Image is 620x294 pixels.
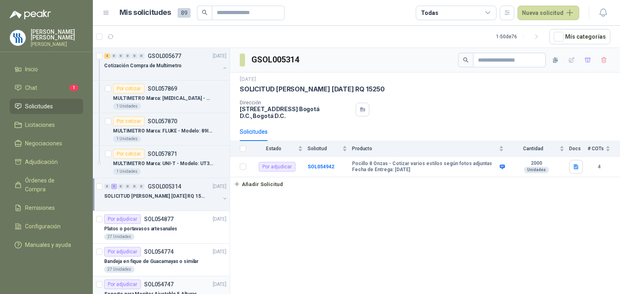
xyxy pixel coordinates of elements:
[251,146,296,151] span: Estado
[93,113,230,146] a: Por cotizarSOL057870MULTIMETRO Marca: FLUKE - Modelo: 89IV 11 Unidades
[93,146,230,178] a: Por cotizarSOL057871MULTIMETRO Marca: UNI-T - Modelo: UT39C+1 Unidades
[178,8,191,18] span: 89
[25,203,55,212] span: Remisiones
[549,29,610,44] button: Mís categorías
[213,281,226,288] p: [DATE]
[25,120,55,129] span: Licitaciones
[509,146,558,151] span: Cantidad
[148,118,177,124] p: SOL057870
[352,141,509,157] th: Producto
[259,162,295,172] div: Por adjudicar
[352,146,497,151] span: Producto
[10,219,83,234] a: Configuración
[25,240,71,249] span: Manuales y ayuda
[213,52,226,60] p: [DATE]
[240,85,385,93] p: SOLICITUD [PERSON_NAME] [DATE] RQ 15250
[230,177,620,191] a: Añadir Solicitud
[148,53,181,59] p: GSOL005677
[119,7,171,19] h1: Mis solicitudes
[104,182,228,207] a: 0 1 0 0 0 0 GSOL005314[DATE] SOLICITUD [PERSON_NAME] [DATE] RQ 15250
[308,141,352,157] th: Solicitud
[213,215,226,223] p: [DATE]
[148,184,181,189] p: GSOL005314
[10,99,83,114] a: Solicitudes
[104,62,182,70] p: Cotización Compra de Multímetro
[240,76,256,83] p: [DATE]
[10,136,83,151] a: Negociaciones
[138,184,145,189] div: 0
[113,136,141,142] div: 1 Unidades
[308,164,334,170] a: SOL054942
[104,280,141,289] div: Por adjudicar
[10,80,83,95] a: Chat1
[25,157,58,166] span: Adjudicación
[132,184,138,189] div: 0
[10,30,25,46] img: Company Logo
[113,95,214,102] p: MULTIMETRO Marca: [MEDICAL_DATA] - Modelo: [MEDICAL_DATA]-EM886
[104,53,110,59] div: 3
[113,116,145,126] div: Por cotizar
[148,151,177,157] p: SOL057871
[509,141,569,157] th: Cantidad
[10,154,83,170] a: Adjudicación
[104,258,199,265] p: Bandeja en fique de Guacamayas o similar
[421,8,438,17] div: Todas
[213,248,226,256] p: [DATE]
[93,81,230,113] a: Por cotizarSOL057869MULTIMETRO Marca: [MEDICAL_DATA] - Modelo: [MEDICAL_DATA]-EM8861 Unidades
[113,168,141,175] div: 1 Unidades
[202,10,207,15] span: search
[25,176,75,194] span: Órdenes de Compra
[25,222,61,231] span: Configuración
[113,127,214,135] p: MULTIMETRO Marca: FLUKE - Modelo: 89IV 1
[144,249,174,255] p: SOL054774
[251,141,308,157] th: Estado
[104,184,110,189] div: 0
[240,100,352,106] p: Dirección
[118,53,124,59] div: 0
[93,244,230,276] a: Por adjudicarSOL054774[DATE] Bandeja en fique de Guacamayas o similar27 Unidades
[118,184,124,189] div: 0
[25,139,62,148] span: Negociaciones
[10,173,83,197] a: Órdenes de Compra
[25,102,53,111] span: Solicitudes
[132,53,138,59] div: 0
[509,160,564,167] b: 2000
[104,214,141,224] div: Por adjudicar
[251,54,300,66] h3: GSOL005314
[31,29,83,40] p: [PERSON_NAME] [PERSON_NAME]
[463,57,469,63] span: search
[10,117,83,133] a: Licitaciones
[240,106,352,119] p: [STREET_ADDRESS] Bogotá D.C. , Bogotá D.C.
[524,167,549,173] div: Unidades
[113,160,214,168] p: MULTIMETRO Marca: UNI-T - Modelo: UT39C+
[588,163,610,171] b: 4
[213,183,226,190] p: [DATE]
[113,103,141,110] div: 1 Unidades
[69,85,78,91] span: 1
[104,193,205,200] p: SOLICITUD [PERSON_NAME] [DATE] RQ 15250
[10,62,83,77] a: Inicio
[496,30,543,43] div: 1 - 50 de 76
[144,216,174,222] p: SOL054877
[588,146,604,151] span: # COTs
[25,83,37,92] span: Chat
[113,149,145,159] div: Por cotizar
[113,84,145,93] div: Por cotizar
[148,86,177,91] p: SOL057869
[10,10,51,19] img: Logo peakr
[104,51,228,77] a: 3 0 0 0 0 0 GSOL005677[DATE] Cotización Compra de Multímetro
[93,211,230,244] a: Por adjudicarSOL054877[DATE] Platos o portavasos artesanales27 Unidades
[125,53,131,59] div: 0
[125,184,131,189] div: 0
[31,42,83,47] p: [PERSON_NAME]
[10,200,83,215] a: Remisiones
[104,225,177,233] p: Platos o portavasos artesanales
[588,141,620,157] th: # COTs
[240,127,268,136] div: Solicitudes
[10,237,83,253] a: Manuales y ayuda
[517,6,579,20] button: Nueva solicitud
[352,161,498,173] b: Pocillo 8 Onzas - Cotizar varios estilos según fotos adjuntas Fecha de Entrega: [DATE]
[25,65,38,74] span: Inicio
[104,247,141,257] div: Por adjudicar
